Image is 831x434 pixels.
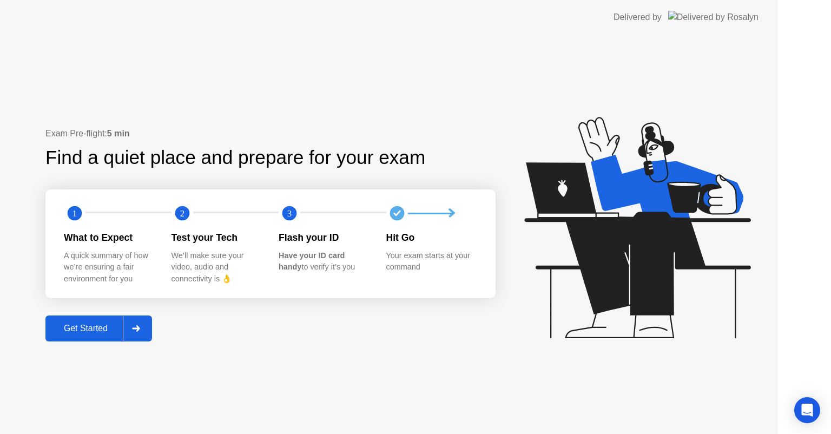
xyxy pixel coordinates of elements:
[386,231,477,245] div: Hit Go
[614,11,662,24] div: Delivered by
[64,250,154,285] div: A quick summary of how we’re ensuring a fair environment for you
[279,250,369,273] div: to verify it’s you
[172,250,262,285] div: We’ll make sure your video, audio and connectivity is 👌
[49,324,123,333] div: Get Started
[287,208,292,219] text: 3
[45,143,427,172] div: Find a quiet place and prepare for your exam
[45,127,496,140] div: Exam Pre-flight:
[172,231,262,245] div: Test your Tech
[279,231,369,245] div: Flash your ID
[668,11,759,23] img: Delivered by Rosalyn
[72,208,77,219] text: 1
[386,250,477,273] div: Your exam starts at your command
[794,397,820,423] div: Open Intercom Messenger
[180,208,184,219] text: 2
[45,315,152,341] button: Get Started
[107,129,130,138] b: 5 min
[64,231,154,245] div: What to Expect
[279,251,345,272] b: Have your ID card handy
